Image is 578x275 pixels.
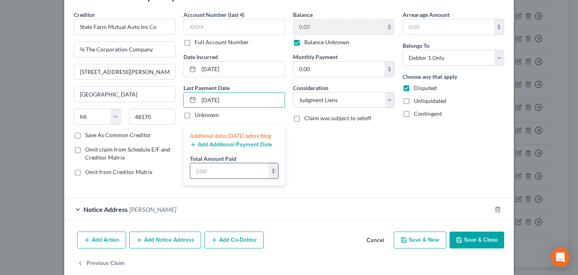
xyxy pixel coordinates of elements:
[195,111,219,119] label: Unknown
[304,115,371,121] span: Claim was subject to setoff
[414,110,442,117] span: Contingent
[304,38,349,46] label: Balance Unknown
[129,109,176,125] input: Enter zip...
[293,19,385,35] input: 0.00
[403,19,494,35] input: 0.00
[85,168,153,175] span: Omit from Creditor Matrix
[85,131,151,139] label: Save As Common Creditor
[77,232,126,248] button: Add Action
[269,163,278,179] div: $
[83,205,128,213] span: Notice Address
[183,84,230,92] label: Last Payment Date
[403,10,450,19] label: Arrearage Amount
[183,10,244,19] label: Account Number (last 4)
[129,232,201,248] button: Add Notice Address
[183,53,218,61] label: Date Incurred
[204,232,264,248] button: Add Co-Debtor
[190,163,269,179] input: 0.00
[74,64,175,80] input: Apt, Suite, etc...
[293,62,385,77] input: 0.00
[74,42,175,57] input: Enter address...
[551,248,570,267] div: Open Intercom Messenger
[394,232,446,248] button: Save & New
[494,19,504,35] div: $
[190,154,236,163] label: Total Amount Paid
[293,10,313,19] label: Balance
[450,232,504,248] button: Save & Close
[385,62,394,77] div: $
[199,62,285,77] input: MM/DD/YYYY
[403,72,457,81] label: Choose any that apply
[129,205,176,213] span: [PERSON_NAME]
[360,232,391,248] button: Cancel
[293,53,338,61] label: Monthly Payment
[74,86,175,102] input: Enter city...
[195,38,249,46] label: Full Account Number
[85,146,170,161] span: Omit claim from Schedule E/F and Creditor Matrix
[190,142,272,148] button: Add Additional Payment Date
[293,84,328,92] label: Consideration
[385,19,394,35] div: $
[190,132,279,140] div: Additional dates [DATE] before filing
[403,42,429,49] span: Belongs To
[414,97,446,104] span: Unliquidated
[74,19,175,35] input: Search creditor by name...
[74,11,95,18] span: Creditor
[414,84,437,91] span: Disputed
[77,255,125,272] button: Previous Claim
[183,19,285,35] input: XXXX
[199,92,285,108] input: MM/DD/YYYY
